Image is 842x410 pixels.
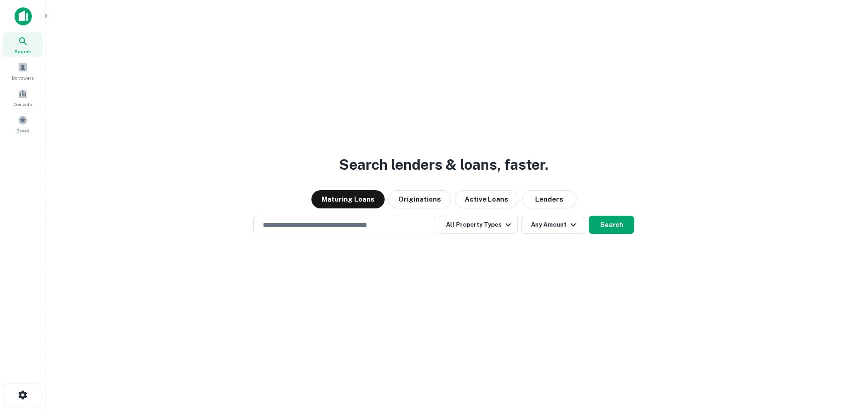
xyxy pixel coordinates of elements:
span: Search [15,48,31,55]
button: Active Loans [455,190,518,208]
button: All Property Types [439,216,518,234]
span: Contacts [14,101,32,108]
img: capitalize-icon.png [15,7,32,25]
span: Borrowers [12,74,34,81]
button: Originations [388,190,451,208]
h3: Search lenders & loans, faster. [339,154,548,176]
button: Search [589,216,634,234]
a: Search [3,32,43,57]
iframe: Chat Widget [797,337,842,381]
span: Saved [16,127,30,134]
a: Saved [3,111,43,136]
a: Contacts [3,85,43,110]
button: Maturing Loans [311,190,385,208]
button: Lenders [522,190,576,208]
button: Any Amount [521,216,585,234]
a: Borrowers [3,59,43,83]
